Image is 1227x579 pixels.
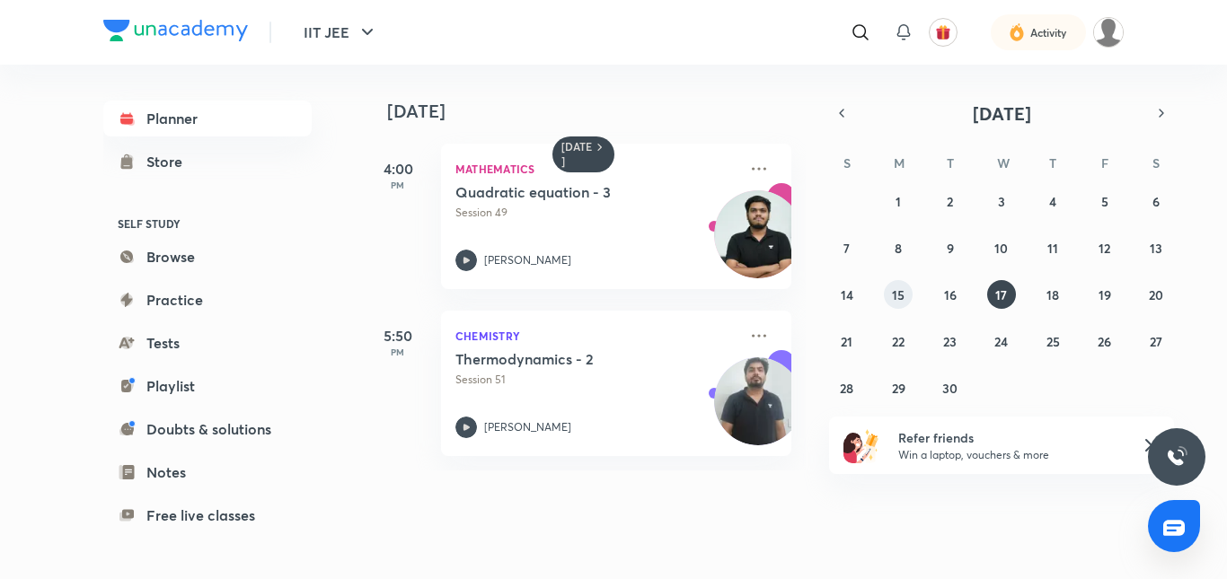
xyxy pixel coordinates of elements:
abbr: September 2, 2025 [947,193,953,210]
h5: Quadratic equation - 3 [455,183,679,201]
button: September 14, 2025 [833,280,861,309]
p: PM [362,347,434,357]
button: September 7, 2025 [833,233,861,262]
p: [PERSON_NAME] [484,252,571,268]
button: September 18, 2025 [1038,280,1067,309]
button: September 2, 2025 [936,187,965,215]
img: avatar [935,24,951,40]
abbr: September 29, 2025 [892,380,905,397]
abbr: September 7, 2025 [843,240,850,257]
button: September 1, 2025 [884,187,913,215]
p: Session 49 [455,205,737,221]
a: Browse [103,239,312,275]
a: Doubts & solutions [103,411,312,447]
img: Company Logo [103,20,248,41]
button: September 21, 2025 [833,327,861,355]
button: September 17, 2025 [987,280,1016,309]
abbr: September 12, 2025 [1099,240,1110,257]
button: September 13, 2025 [1142,233,1170,262]
h6: Refer friends [898,428,1119,447]
abbr: September 28, 2025 [840,380,853,397]
span: [DATE] [973,101,1031,126]
abbr: September 27, 2025 [1150,333,1162,350]
abbr: Saturday [1152,154,1160,171]
h4: [DATE] [387,101,809,122]
abbr: September 13, 2025 [1150,240,1162,257]
button: September 4, 2025 [1038,187,1067,215]
abbr: September 11, 2025 [1047,240,1058,257]
a: Free live classes [103,497,312,533]
img: referral [843,427,879,463]
button: IIT JEE [293,14,389,50]
button: September 19, 2025 [1090,280,1119,309]
abbr: September 14, 2025 [841,286,853,303]
abbr: September 22, 2025 [892,333,905,350]
a: Tests [103,325,312,361]
abbr: Monday [894,154,905,171]
img: Arnav Kulshrestha [1093,17,1124,48]
abbr: September 21, 2025 [841,333,852,350]
button: September 26, 2025 [1090,327,1119,355]
button: September 8, 2025 [884,233,913,262]
abbr: Wednesday [997,154,1010,171]
abbr: Thursday [1049,154,1056,171]
abbr: Sunday [843,154,851,171]
button: September 5, 2025 [1090,187,1119,215]
button: September 25, 2025 [1038,327,1067,355]
h5: 4:00 [362,158,434,180]
button: September 11, 2025 [1038,233,1067,262]
button: September 10, 2025 [987,233,1016,262]
button: September 9, 2025 [936,233,965,262]
abbr: September 15, 2025 [892,286,905,303]
h5: Thermodynamics - 2 [455,350,679,368]
abbr: September 20, 2025 [1149,286,1163,303]
abbr: September 9, 2025 [947,240,954,257]
abbr: September 30, 2025 [942,380,958,397]
abbr: September 1, 2025 [896,193,901,210]
abbr: September 23, 2025 [943,333,957,350]
abbr: September 8, 2025 [895,240,902,257]
button: September 27, 2025 [1142,327,1170,355]
p: Chemistry [455,325,737,347]
button: September 22, 2025 [884,327,913,355]
h6: SELF STUDY [103,208,312,239]
a: Practice [103,282,312,318]
p: [PERSON_NAME] [484,419,571,435]
abbr: September 5, 2025 [1101,193,1108,210]
abbr: Tuesday [947,154,954,171]
button: September 6, 2025 [1142,187,1170,215]
button: September 24, 2025 [987,327,1016,355]
div: Store [146,151,193,172]
p: PM [362,180,434,190]
button: avatar [929,18,958,47]
button: September 29, 2025 [884,373,913,402]
abbr: September 4, 2025 [1049,193,1056,210]
button: September 12, 2025 [1090,233,1119,262]
abbr: September 25, 2025 [1046,333,1060,350]
abbr: September 24, 2025 [994,333,1008,350]
abbr: Friday [1101,154,1108,171]
a: Playlist [103,368,312,404]
abbr: September 17, 2025 [995,286,1007,303]
button: September 15, 2025 [884,280,913,309]
img: ttu [1166,446,1187,468]
p: Session 51 [455,372,737,388]
a: Company Logo [103,20,248,46]
a: Planner [103,101,312,136]
button: September 30, 2025 [936,373,965,402]
h5: 5:50 [362,325,434,347]
button: September 16, 2025 [936,280,965,309]
abbr: September 19, 2025 [1099,286,1111,303]
h6: [DATE] [561,140,593,169]
button: September 20, 2025 [1142,280,1170,309]
abbr: September 6, 2025 [1152,193,1160,210]
p: Mathematics [455,158,737,180]
button: [DATE] [854,101,1149,126]
abbr: September 10, 2025 [994,240,1008,257]
button: September 23, 2025 [936,327,965,355]
button: September 28, 2025 [833,373,861,402]
a: Store [103,144,312,180]
abbr: September 16, 2025 [944,286,957,303]
a: Notes [103,454,312,490]
img: activity [1009,22,1025,43]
